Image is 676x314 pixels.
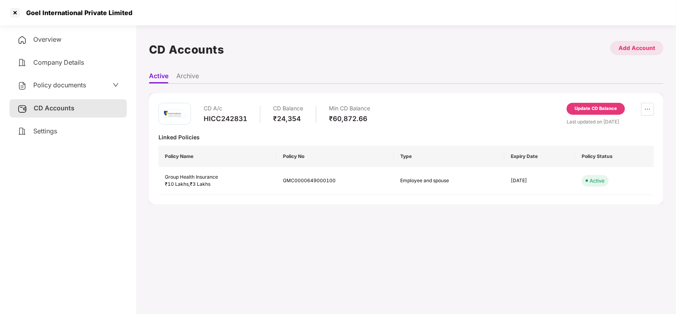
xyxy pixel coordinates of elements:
[17,104,27,114] img: svg+xml;base64,PHN2ZyB3aWR0aD0iMjUiIGhlaWdodD0iMjQiIHZpZXdCb3g9IjAgMCAyNSAyNCIgZmlsbD0ibm9uZSIgeG...
[329,114,370,123] div: ₹60,872.66
[33,81,86,89] span: Policy documents
[277,146,394,167] th: Policy No
[204,114,247,123] div: HICC242831
[641,103,654,116] button: ellipsis
[504,146,576,167] th: Expiry Date
[17,35,27,45] img: svg+xml;base64,PHN2ZyB4bWxucz0iaHR0cDovL3d3dy53My5vcmcvMjAwMC9zdmciIHdpZHRoPSIyNCIgaGVpZ2h0PSIyNC...
[34,104,74,112] span: CD Accounts
[642,106,653,112] span: ellipsis
[149,72,168,83] li: Active
[165,173,270,181] div: Group Health Insurance
[400,177,487,185] div: Employee and spouse
[575,105,617,112] div: Update CD Balance
[273,114,303,123] div: ₹24,354
[165,181,190,187] span: ₹10 Lakhs ,
[190,181,210,187] span: ₹3 Lakhs
[277,167,394,195] td: GMC0000649000100
[17,58,27,67] img: svg+xml;base64,PHN2ZyB4bWxucz0iaHR0cDovL3d3dy53My5vcmcvMjAwMC9zdmciIHdpZHRoPSIyNCIgaGVpZ2h0PSIyNC...
[504,167,576,195] td: [DATE]
[394,146,504,167] th: Type
[575,146,654,167] th: Policy Status
[567,118,654,125] div: Last updated on [DATE]
[33,35,61,43] span: Overview
[17,81,27,91] img: svg+xml;base64,PHN2ZyB4bWxucz0iaHR0cDovL3d3dy53My5vcmcvMjAwMC9zdmciIHdpZHRoPSIyNCIgaGVpZ2h0PSIyNC...
[619,44,655,52] div: Add Account
[149,41,224,58] h1: CD Accounts
[113,82,119,88] span: down
[158,133,654,141] div: Linked Policies
[273,103,303,114] div: CD Balance
[329,103,370,114] div: Min CD Balance
[204,103,247,114] div: CD A/c
[163,110,187,118] img: rsi.png
[158,146,277,167] th: Policy Name
[590,177,605,185] div: Active
[176,72,199,83] li: Archive
[21,9,132,17] div: Goel International Private Limited
[33,58,84,66] span: Company Details
[33,127,57,135] span: Settings
[17,127,27,136] img: svg+xml;base64,PHN2ZyB4bWxucz0iaHR0cDovL3d3dy53My5vcmcvMjAwMC9zdmciIHdpZHRoPSIyNCIgaGVpZ2h0PSIyNC...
